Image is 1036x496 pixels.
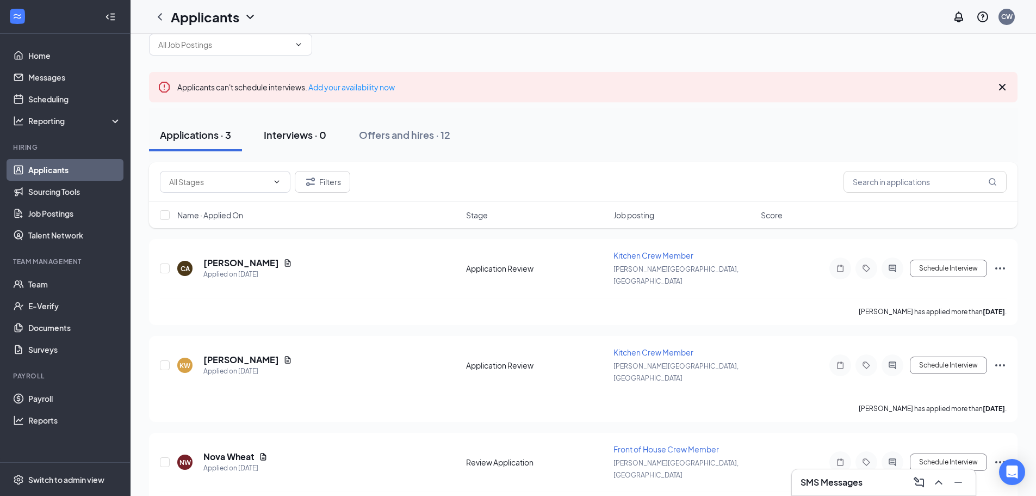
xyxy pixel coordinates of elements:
[153,10,166,23] svg: ChevronLeft
[886,264,899,273] svg: ActiveChat
[28,388,121,409] a: Payroll
[158,81,171,94] svg: Error
[886,458,899,467] svg: ActiveChat
[13,371,119,381] div: Payroll
[834,458,847,467] svg: Note
[264,128,326,142] div: Interviews · 0
[169,176,268,188] input: All Stages
[983,405,1005,413] b: [DATE]
[203,354,279,366] h5: [PERSON_NAME]
[28,339,121,360] a: Surveys
[994,456,1007,469] svg: Ellipses
[613,459,739,479] span: [PERSON_NAME][GEOGRAPHIC_DATA], [GEOGRAPHIC_DATA]
[283,259,292,267] svg: Document
[860,458,873,467] svg: Tag
[613,362,739,382] span: [PERSON_NAME][GEOGRAPHIC_DATA], [GEOGRAPHIC_DATA]
[28,115,122,126] div: Reporting
[834,361,847,370] svg: Note
[910,260,987,277] button: Schedule Interview
[13,143,119,152] div: Hiring
[181,264,190,273] div: CA
[171,8,239,26] h1: Applicants
[179,458,191,467] div: NW
[244,10,257,23] svg: ChevronDown
[177,82,395,92] span: Applicants can't schedule interviews.
[994,262,1007,275] svg: Ellipses
[259,452,268,461] svg: Document
[158,39,290,51] input: All Job Postings
[910,357,987,374] button: Schedule Interview
[613,265,739,285] span: [PERSON_NAME][GEOGRAPHIC_DATA], [GEOGRAPHIC_DATA]
[952,10,965,23] svg: Notifications
[203,269,292,280] div: Applied on [DATE]
[105,11,116,22] svg: Collapse
[272,177,281,186] svg: ChevronDown
[1001,12,1013,21] div: CW
[910,454,987,471] button: Schedule Interview
[28,474,104,485] div: Switch to admin view
[994,359,1007,372] svg: Ellipses
[913,476,926,489] svg: ComposeMessage
[12,11,23,22] svg: WorkstreamLogo
[359,128,450,142] div: Offers and hires · 12
[843,171,1007,193] input: Search in applications
[203,451,255,463] h5: Nova Wheat
[976,10,989,23] svg: QuestionInfo
[613,444,719,454] span: Front of House Crew Member
[886,361,899,370] svg: ActiveChat
[28,66,121,88] a: Messages
[996,81,1009,94] svg: Cross
[466,210,488,221] span: Stage
[28,45,121,66] a: Home
[28,88,121,110] a: Scheduling
[28,224,121,246] a: Talent Network
[28,203,121,224] a: Job Postings
[28,273,121,295] a: Team
[466,360,607,371] div: Application Review
[834,264,847,273] svg: Note
[801,476,863,488] h3: SMS Messages
[613,210,654,221] span: Job posting
[466,457,607,468] div: Review Application
[988,177,997,186] svg: MagnifyingGlass
[203,366,292,377] div: Applied on [DATE]
[860,264,873,273] svg: Tag
[983,308,1005,316] b: [DATE]
[160,128,231,142] div: Applications · 3
[179,361,190,370] div: KW
[13,257,119,266] div: Team Management
[950,474,967,491] button: Minimize
[932,476,945,489] svg: ChevronUp
[859,404,1007,413] p: [PERSON_NAME] has applied more than .
[28,159,121,181] a: Applicants
[613,347,693,357] span: Kitchen Crew Member
[13,474,24,485] svg: Settings
[177,210,243,221] span: Name · Applied On
[283,356,292,364] svg: Document
[28,181,121,203] a: Sourcing Tools
[466,263,607,274] div: Application Review
[910,474,928,491] button: ComposeMessage
[859,307,1007,316] p: [PERSON_NAME] has applied more than .
[761,210,783,221] span: Score
[28,295,121,317] a: E-Verify
[952,476,965,489] svg: Minimize
[860,361,873,370] svg: Tag
[13,115,24,126] svg: Analysis
[999,459,1025,485] div: Open Intercom Messenger
[28,317,121,339] a: Documents
[304,175,317,188] svg: Filter
[613,250,693,260] span: Kitchen Crew Member
[930,474,947,491] button: ChevronUp
[203,463,268,474] div: Applied on [DATE]
[203,257,279,269] h5: [PERSON_NAME]
[294,40,303,49] svg: ChevronDown
[28,409,121,431] a: Reports
[295,171,350,193] button: Filter Filters
[308,82,395,92] a: Add your availability now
